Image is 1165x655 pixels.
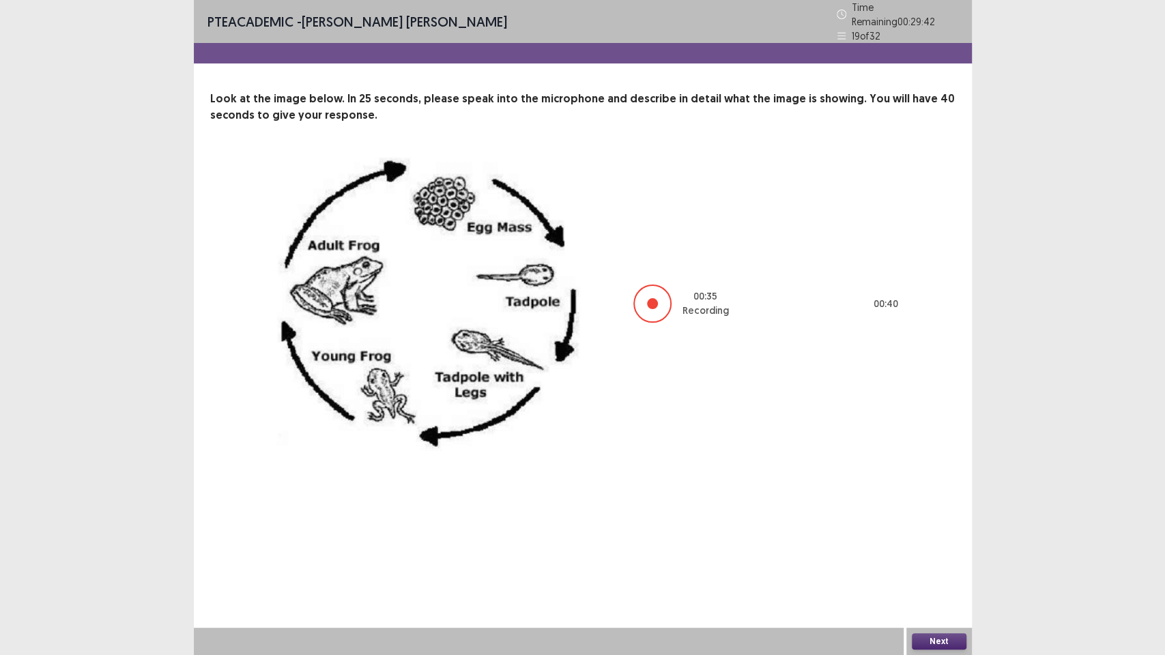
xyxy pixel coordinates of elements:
[207,13,293,30] span: PTE academic
[682,304,729,318] p: Recording
[693,289,717,304] p: 00 : 35
[207,12,507,32] p: - [PERSON_NAME] [PERSON_NAME]
[874,297,898,311] p: 00 : 40
[210,91,955,123] p: Look at the image below. In 25 seconds, please speak into the microphone and describe in detail w...
[265,156,606,451] img: image-description
[852,29,880,43] p: 19 of 32
[912,633,966,650] button: Next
